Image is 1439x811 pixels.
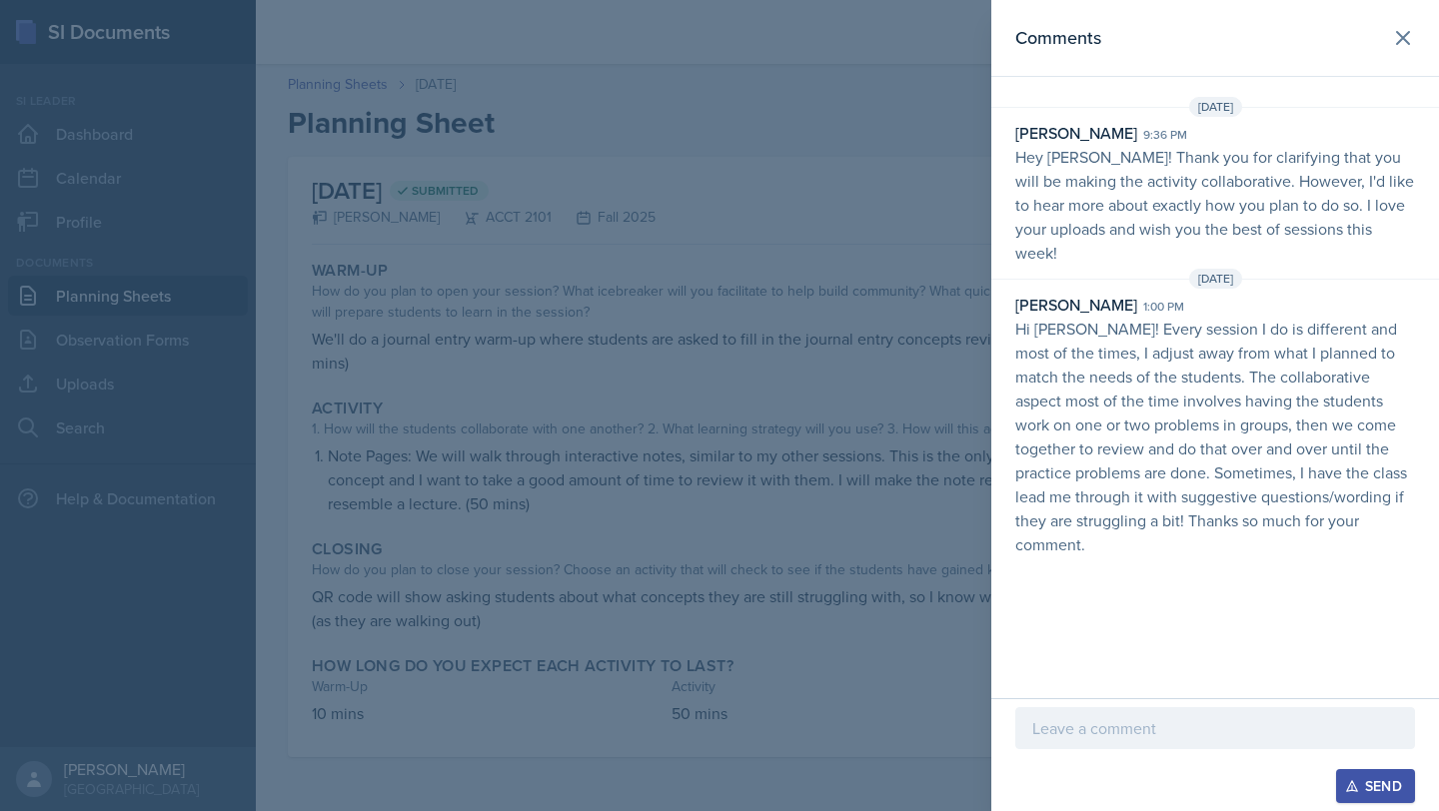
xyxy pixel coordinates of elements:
[1189,269,1242,289] span: [DATE]
[1015,24,1101,52] h2: Comments
[1143,298,1184,316] div: 1:00 pm
[1349,778,1402,794] div: Send
[1015,293,1137,317] div: [PERSON_NAME]
[1189,97,1242,117] span: [DATE]
[1143,126,1187,144] div: 9:36 pm
[1336,769,1415,803] button: Send
[1015,121,1137,145] div: [PERSON_NAME]
[1015,145,1415,265] p: Hey [PERSON_NAME]! Thank you for clarifying that you will be making the activity collaborative. H...
[1015,317,1415,556] p: Hi [PERSON_NAME]! Every session I do is different and most of the times, I adjust away from what ...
